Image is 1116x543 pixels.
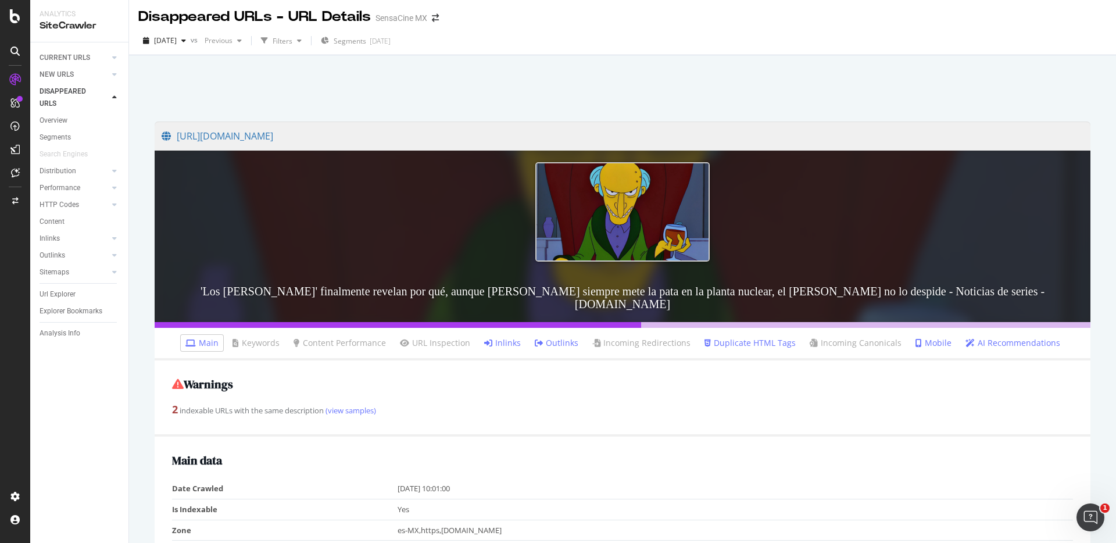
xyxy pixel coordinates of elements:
[370,36,391,46] div: [DATE]
[40,165,76,177] div: Distribution
[40,69,109,81] a: NEW URLS
[256,31,306,50] button: Filters
[40,182,109,194] a: Performance
[965,337,1060,349] a: AI Recommendations
[172,378,1073,391] h2: Warnings
[40,288,76,301] div: Url Explorer
[704,337,796,349] a: Duplicate HTML Tags
[40,148,99,160] a: Search Engines
[40,131,71,144] div: Segments
[185,337,219,349] a: Main
[535,162,710,262] img: 'Los Simpson' finalmente revelan por qué, aunque Homero siempre mete la pata en la planta nuclear...
[40,69,74,81] div: NEW URLS
[172,478,398,499] td: Date Crawled
[294,337,386,349] a: Content Performance
[154,35,177,45] span: 2025 Oct. 6th
[40,233,60,245] div: Inlinks
[138,31,191,50] button: [DATE]
[200,31,246,50] button: Previous
[40,165,109,177] a: Distribution
[162,122,1083,151] a: [URL][DOMAIN_NAME]
[1100,503,1110,513] span: 1
[40,216,120,228] a: Content
[40,249,109,262] a: Outlinks
[324,405,376,416] a: (view samples)
[200,35,233,45] span: Previous
[40,216,65,228] div: Content
[40,115,67,127] div: Overview
[535,337,578,349] a: Outlinks
[398,520,1074,541] td: es-MX,https,[DOMAIN_NAME]
[40,266,109,278] a: Sitemaps
[40,199,109,211] a: HTTP Codes
[40,115,120,127] a: Overview
[432,14,439,22] div: arrow-right-arrow-left
[810,337,902,349] a: Incoming Canonicals
[40,19,119,33] div: SiteCrawler
[40,9,119,19] div: Analytics
[316,31,395,50] button: Segments[DATE]
[40,52,109,64] a: CURRENT URLS
[40,327,80,340] div: Analysis Info
[40,85,109,110] a: DISAPPEARED URLS
[191,35,200,45] span: vs
[40,85,98,110] div: DISAPPEARED URLS
[484,337,521,349] a: Inlinks
[172,499,398,520] td: Is Indexable
[273,36,292,46] div: Filters
[155,273,1090,322] h3: 'Los [PERSON_NAME]' finalmente revelan por qué, aunque [PERSON_NAME] siempre mete la pata en la p...
[233,337,280,349] a: Keywords
[40,199,79,211] div: HTTP Codes
[172,520,398,541] td: Zone
[1076,503,1104,531] iframe: Intercom live chat
[40,233,109,245] a: Inlinks
[172,454,1073,467] h2: Main data
[334,36,366,46] span: Segments
[398,478,1074,499] td: [DATE] 10:01:00
[592,337,691,349] a: Incoming Redirections
[40,327,120,340] a: Analysis Info
[40,305,102,317] div: Explorer Bookmarks
[375,12,427,24] div: SensaCine MX
[400,337,470,349] a: URL Inspection
[40,305,120,317] a: Explorer Bookmarks
[915,337,952,349] a: Mobile
[40,182,80,194] div: Performance
[398,499,1074,520] td: Yes
[40,131,120,144] a: Segments
[40,266,69,278] div: Sitemaps
[40,288,120,301] a: Url Explorer
[172,402,1073,417] div: indexable URLs with the same description
[172,402,178,416] strong: 2
[40,52,90,64] div: CURRENT URLS
[40,249,65,262] div: Outlinks
[138,7,371,27] div: Disappeared URLs - URL Details
[40,148,88,160] div: Search Engines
